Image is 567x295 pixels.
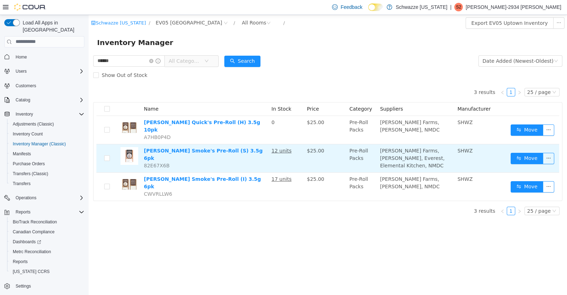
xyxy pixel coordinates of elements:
[261,91,283,97] span: Category
[178,6,182,10] i: icon: close-circle
[10,228,57,236] a: Canadian Compliance
[369,161,384,167] span: SHWZ
[1,95,87,105] button: Catalog
[7,217,87,227] button: BioTrack Reconciliation
[13,82,39,90] a: Customers
[464,194,468,199] i: icon: down
[418,73,427,82] li: 1
[2,6,7,10] i: icon: shop
[13,282,34,290] a: Settings
[32,104,50,122] img: Lowell Quick's Pre-Roll (H) 3.5g 10pk hero shot
[13,208,84,216] span: Reports
[7,179,87,189] button: Transfers
[32,161,50,178] img: Lowell Smoke's Pre-Roll (I) 3.5g 6pk hero shot
[429,76,433,80] i: icon: right
[1,207,87,217] button: Reports
[32,132,50,150] img: Lowell Smoke's Pre-Roll (S) 3.5g 6pk hero shot
[10,120,57,128] a: Adjustments (Classic)
[439,73,462,81] div: 25 / page
[466,3,561,11] p: [PERSON_NAME]-2934 [PERSON_NAME]
[13,181,30,187] span: Transfers
[116,44,120,49] i: icon: down
[10,257,84,266] span: Reports
[419,192,426,200] a: 1
[341,4,362,11] span: Feedback
[410,192,418,200] li: Previous Page
[10,150,84,158] span: Manifests
[16,54,27,60] span: Home
[10,267,84,276] span: Washington CCRS
[135,6,139,10] i: icon: close-circle
[10,257,30,266] a: Reports
[450,3,451,11] p: |
[377,2,465,14] button: Export EV05 Uptown Inventory
[136,41,172,52] button: icon: searchSearch
[16,83,36,89] span: Customers
[13,259,28,265] span: Reports
[67,44,72,49] i: icon: info-circle
[16,97,30,103] span: Catalog
[10,247,84,256] span: Metrc Reconciliation
[454,110,466,121] button: icon: ellipsis
[291,91,314,97] span: Suppliers
[13,81,84,90] span: Customers
[10,130,46,138] a: Inventory Count
[13,269,50,274] span: [US_STATE] CCRS
[13,110,36,118] button: Inventory
[454,166,466,178] button: icon: ellipsis
[394,41,465,51] div: Date Added (Newest-Oldest)
[20,19,84,33] span: Load All Apps in [GEOGRAPHIC_DATA]
[13,67,84,76] span: Users
[10,238,44,246] a: Dashboards
[10,120,84,128] span: Adjustments (Classic)
[55,119,82,125] span: A7HB0P4D
[145,5,146,11] span: /
[10,160,48,168] a: Purchase Orders
[291,133,356,154] span: [PERSON_NAME] Farms, [PERSON_NAME], Everest, Elemental Kitchen, NMDC
[13,208,33,216] button: Reports
[7,159,87,169] button: Purchase Orders
[13,96,33,104] button: Catalog
[412,76,416,80] i: icon: left
[258,158,288,186] td: Pre-Roll Packs
[7,149,87,159] button: Manifests
[10,179,84,188] span: Transfers
[464,75,468,80] i: icon: down
[7,119,87,129] button: Adjustments (Classic)
[55,148,81,154] span: 82E67X6B
[67,4,134,12] span: EV05 Uptown
[10,267,52,276] a: [US_STATE] CCRS
[7,169,87,179] button: Transfers (Classic)
[183,161,203,167] u: 17 units
[60,5,62,11] span: /
[412,194,416,199] i: icon: left
[427,192,435,200] li: Next Page
[10,150,34,158] a: Manifests
[10,57,62,63] span: Show Out of Stock
[10,228,84,236] span: Canadian Compliance
[9,22,89,33] span: Inventory Manager
[410,73,418,82] li: Previous Page
[10,238,84,246] span: Dashboards
[153,2,178,13] div: All Rooms
[369,91,402,97] span: Manufacturer
[16,209,30,215] span: Reports
[14,4,46,11] img: Cova
[7,247,87,257] button: Metrc Reconciliation
[1,52,87,62] button: Home
[422,138,455,149] button: icon: swapMove
[218,161,236,167] span: $25.00
[16,195,37,201] span: Operations
[258,129,288,158] td: Pre-Roll Packs
[1,281,87,291] button: Settings
[13,110,84,118] span: Inventory
[7,227,87,237] button: Canadian Compliance
[183,105,186,110] span: 0
[385,73,406,82] li: 3 results
[439,192,462,200] div: 25 / page
[1,193,87,203] button: Operations
[10,140,84,148] span: Inventory Manager (Classic)
[13,131,43,137] span: Inventory Count
[218,105,236,110] span: $25.00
